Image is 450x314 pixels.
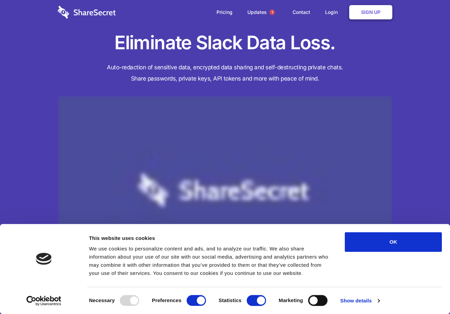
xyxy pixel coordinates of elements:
img: logo [36,253,52,265]
a: Sign Up [349,5,392,19]
img: logo-wordmark-white-trans-d4663122ce5f474addd5e946df7df03e33cb6a1c49d2221995e7729f52c070b2.svg [58,6,116,19]
a: Show details [340,296,380,306]
a: Contact [286,2,317,23]
h1: Eliminate Slack Data Loss. [58,31,392,55]
div: This website uses cookies [89,234,330,242]
a: Login [318,2,348,23]
h4: Auto-redaction of sensitive data, encrypted data sharing and self-destructing private chats. Shar... [58,62,392,84]
strong: Preferences [152,297,182,303]
div: We use cookies to personalize content and ads, and to analyze our traffic. We also share informat... [89,245,330,277]
strong: Statistics [219,297,242,303]
button: OK [345,232,442,252]
a: Usercentrics Cookiebot - opens in a new window [14,296,74,306]
strong: Necessary [89,297,115,303]
a: Pricing [210,2,239,23]
strong: Marketing [279,297,303,303]
span: 1 [269,10,275,15]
